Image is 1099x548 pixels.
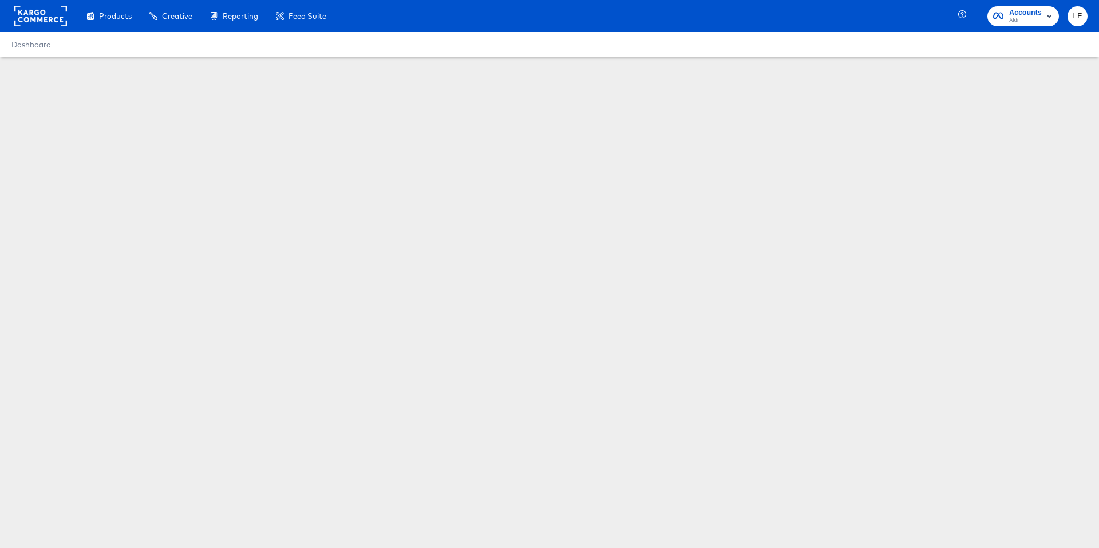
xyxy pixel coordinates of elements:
span: Feed Suite [288,11,326,21]
span: Products [99,11,132,21]
span: LF [1072,10,1083,23]
span: Reporting [223,11,258,21]
span: Creative [162,11,192,21]
button: AccountsAldi [987,6,1059,26]
span: Accounts [1009,7,1042,19]
span: Aldi [1009,16,1042,25]
button: LF [1068,6,1088,26]
a: Dashboard [11,40,51,49]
